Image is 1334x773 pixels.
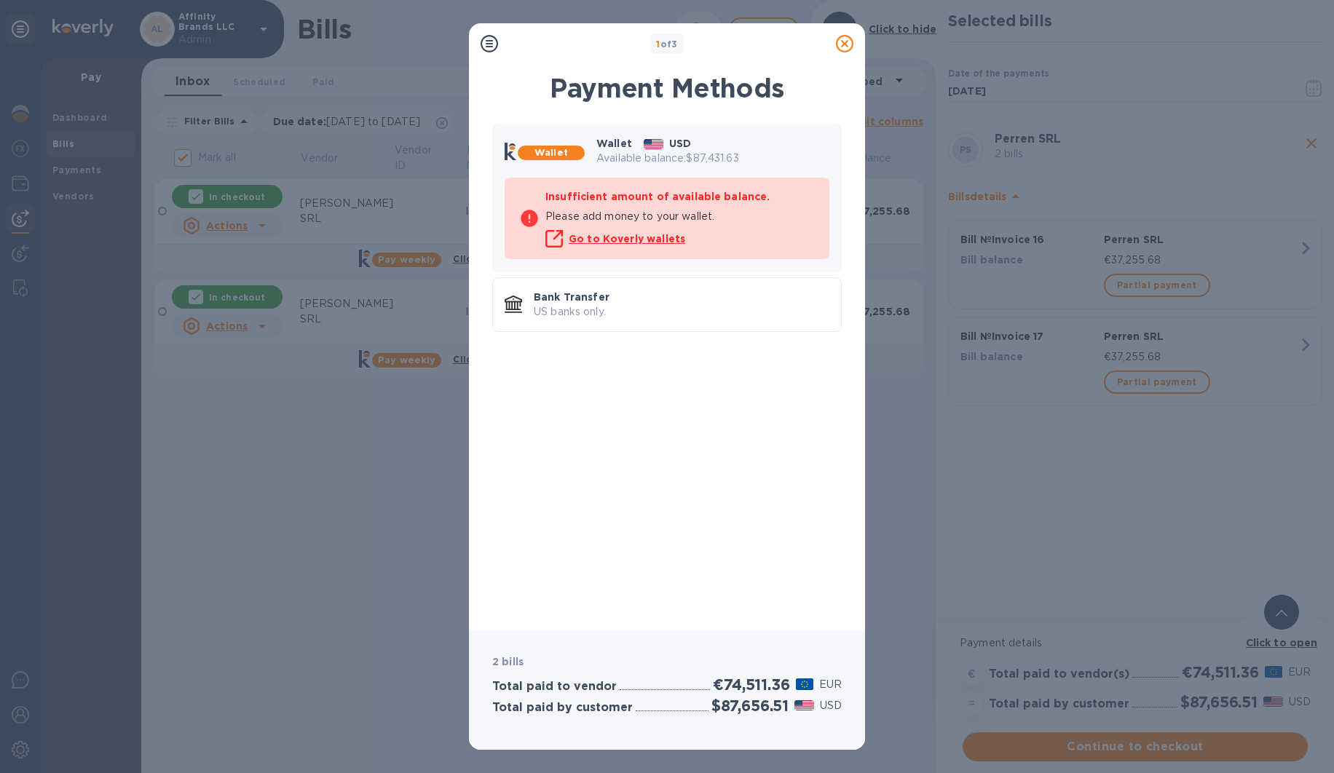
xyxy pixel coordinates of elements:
p: Please add money to your wallet. [545,209,815,224]
p: EUR [819,677,842,692]
b: 2 bills [492,656,524,667]
b: of 3 [656,39,678,49]
u: Go to Koverly wallets [569,233,685,245]
b: Wallet [534,147,568,158]
img: USD [644,139,663,149]
h3: Total paid by customer [492,701,633,715]
p: Wallet [596,136,632,151]
p: Available balance: $87,431.63 [596,151,829,166]
img: USD [794,700,814,710]
p: US banks only. [534,304,829,320]
h2: $87,656.51 [711,697,789,715]
p: USD [669,136,691,151]
h2: €74,511.36 [713,675,789,694]
span: 1 [656,39,660,49]
b: Insufficient amount of available balance. [545,191,770,202]
p: USD [820,698,842,713]
h1: Payment Methods [492,73,842,103]
p: Bank Transfer [534,290,829,304]
h3: Total paid to vendor [492,680,617,694]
